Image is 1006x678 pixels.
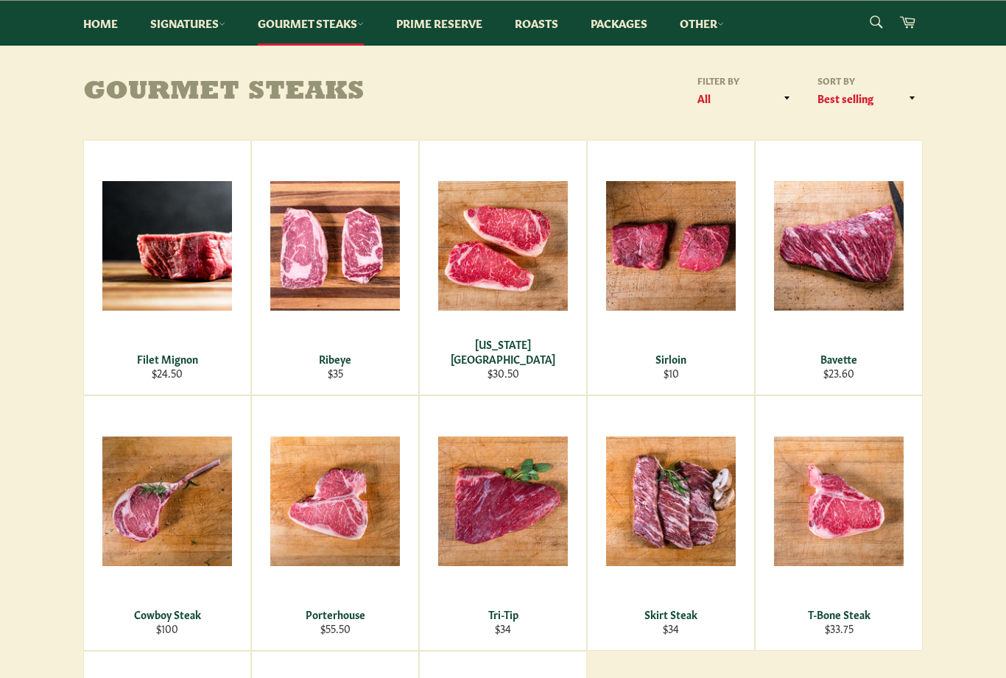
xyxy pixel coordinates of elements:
div: $34 [429,621,577,635]
a: Skirt Steak Skirt Steak $34 [587,395,755,651]
div: Filet Mignon [94,352,242,366]
div: $23.60 [765,366,913,380]
a: Prime Reserve [381,1,497,46]
img: Tri-Tip [438,437,568,566]
div: Bavette [765,352,913,366]
div: [US_STATE][GEOGRAPHIC_DATA] [429,337,577,366]
img: Filet Mignon [102,181,232,311]
a: Bavette Bavette $23.60 [755,140,923,395]
img: Ribeye [270,181,400,311]
img: Cowboy Steak [102,437,232,566]
div: T-Bone Steak [765,607,913,621]
a: Filet Mignon Filet Mignon $24.50 [83,140,251,395]
div: $24.50 [94,366,242,380]
div: Porterhouse [261,607,409,621]
h1: Gourmet Steaks [83,78,503,107]
img: Bavette [774,181,904,311]
div: $35 [261,366,409,380]
a: Gourmet Steaks [243,1,379,46]
a: Ribeye Ribeye $35 [251,140,419,395]
label: Filter by [692,74,798,87]
label: Sort by [812,74,923,87]
div: $30.50 [429,366,577,380]
a: T-Bone Steak T-Bone Steak $33.75 [755,395,923,651]
a: Porterhouse Porterhouse $55.50 [251,395,419,651]
a: Other [665,1,739,46]
a: Home [68,1,133,46]
a: Packages [576,1,662,46]
img: Porterhouse [270,437,400,566]
img: Sirloin [606,181,736,311]
div: $100 [94,621,242,635]
img: T-Bone Steak [774,437,904,566]
div: $34 [597,621,745,635]
a: Signatures [136,1,240,46]
a: Sirloin Sirloin $10 [587,140,755,395]
a: Cowboy Steak Cowboy Steak $100 [83,395,251,651]
div: $55.50 [261,621,409,635]
a: Tri-Tip Tri-Tip $34 [419,395,587,651]
div: Tri-Tip [429,607,577,621]
div: Sirloin [597,352,745,366]
img: New York Strip [438,181,568,311]
a: New York Strip [US_STATE][GEOGRAPHIC_DATA] $30.50 [419,140,587,395]
div: $33.75 [765,621,913,635]
div: Ribeye [261,352,409,366]
div: Skirt Steak [597,607,745,621]
img: Skirt Steak [606,437,736,566]
div: Cowboy Steak [94,607,242,621]
div: $10 [597,366,745,380]
a: Roasts [500,1,573,46]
